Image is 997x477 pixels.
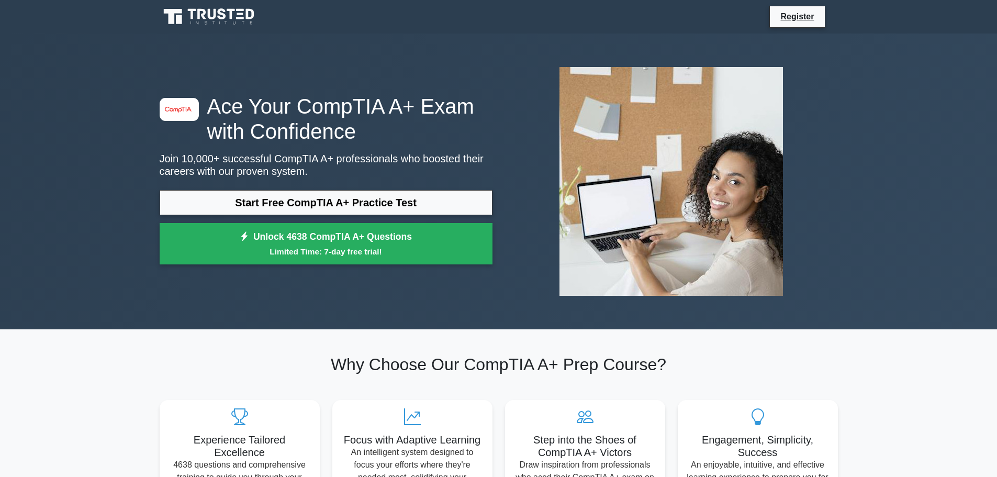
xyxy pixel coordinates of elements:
[160,94,492,144] h1: Ace Your CompTIA A+ Exam with Confidence
[686,434,830,459] h5: Engagement, Simplicity, Success
[173,246,479,258] small: Limited Time: 7-day free trial!
[160,223,492,265] a: Unlock 4638 CompTIA A+ QuestionsLimited Time: 7-day free trial!
[774,10,820,23] a: Register
[168,434,311,459] h5: Experience Tailored Excellence
[160,190,492,215] a: Start Free CompTIA A+ Practice Test
[513,434,657,459] h5: Step into the Shoes of CompTIA A+ Victors
[160,354,838,374] h2: Why Choose Our CompTIA A+ Prep Course?
[160,152,492,178] p: Join 10,000+ successful CompTIA A+ professionals who boosted their careers with our proven system.
[341,434,484,446] h5: Focus with Adaptive Learning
